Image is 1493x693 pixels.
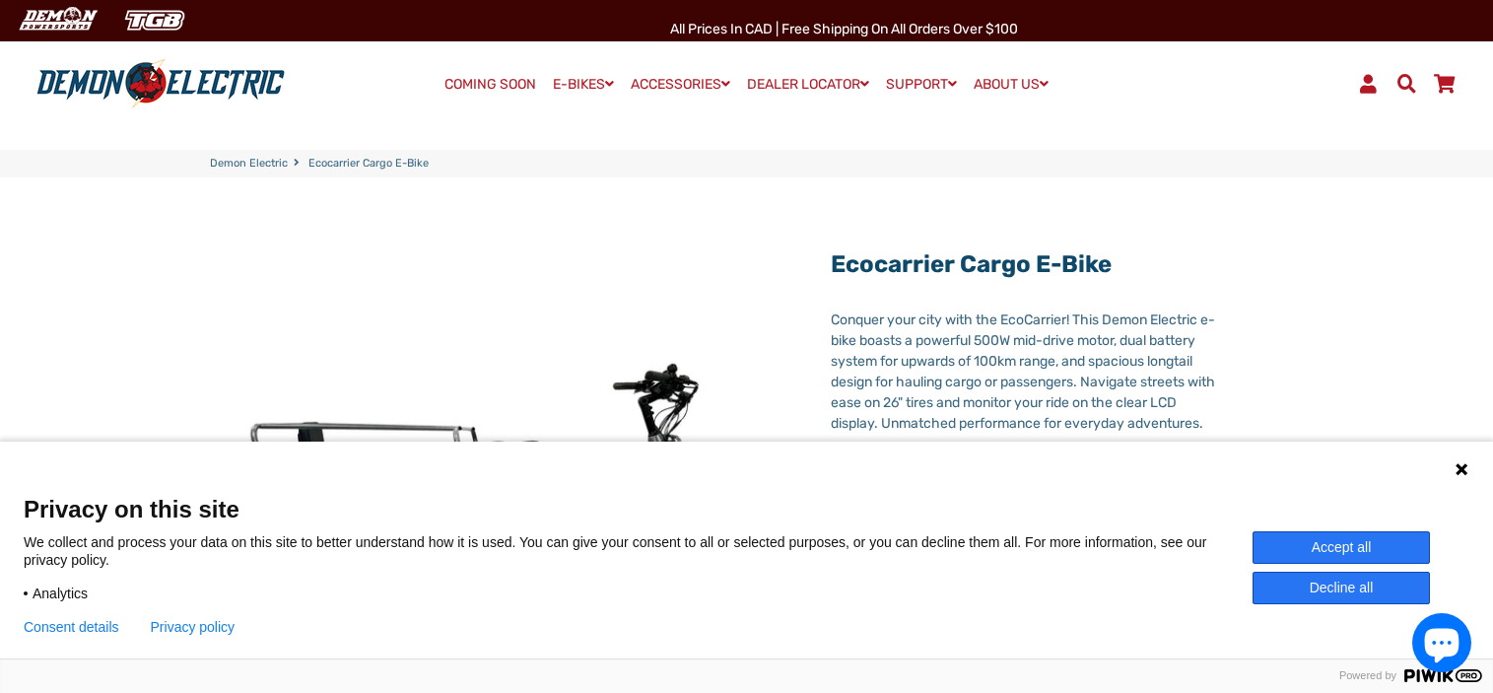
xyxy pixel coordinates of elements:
inbox-online-store-chat: Shopify online store chat [1406,613,1477,677]
a: Demon Electric [210,156,288,173]
span: Analytics [33,585,88,602]
a: Privacy policy [151,619,236,635]
span: Powered by [1331,669,1404,682]
button: Decline all [1253,572,1430,604]
p: We collect and process your data on this site to better understand how it is used. You can give y... [24,533,1253,569]
a: COMING SOON [438,71,543,99]
img: Demon Electric [10,4,104,36]
div: Conquer your city with the EcoCarrier! This Demon Electric e-bike boasts a powerful 500W mid-driv... [831,310,1224,434]
img: Demon Electric logo [30,58,292,109]
span: Privacy on this site [24,495,1469,523]
a: E-BIKES [546,70,621,99]
span: All Prices in CAD | Free shipping on all orders over $100 [670,21,1018,37]
button: Accept all [1253,531,1430,564]
a: ACCESSORIES [624,70,737,99]
a: Ecocarrier Cargo E-Bike [831,250,1112,278]
button: Consent details [24,619,119,635]
a: SUPPORT [879,70,964,99]
a: ABOUT US [967,70,1055,99]
a: DEALER LOCATOR [740,70,876,99]
img: TGB Canada [114,4,195,36]
span: Ecocarrier Cargo E-Bike [308,156,429,173]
